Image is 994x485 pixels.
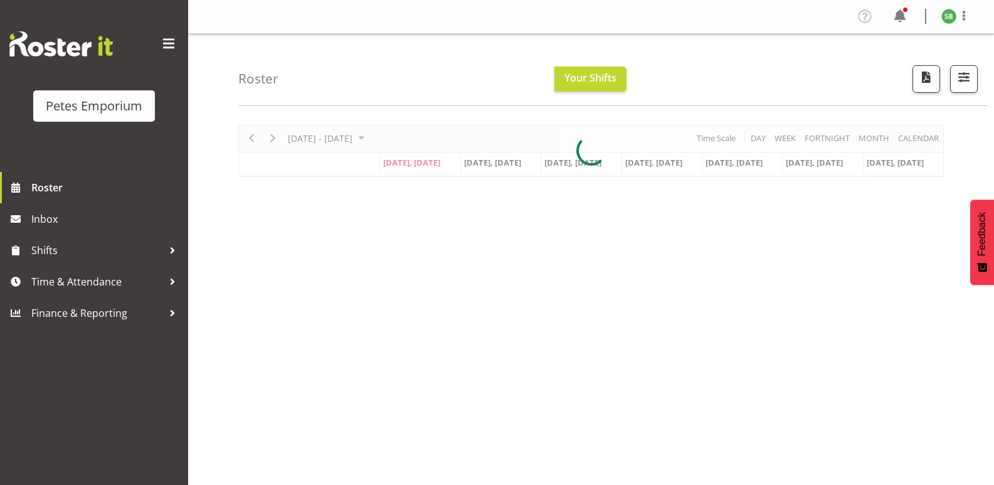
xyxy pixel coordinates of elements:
[9,31,113,56] img: Rosterit website logo
[554,67,627,92] button: Your Shifts
[238,72,278,86] h4: Roster
[31,210,182,228] span: Inbox
[950,65,978,93] button: Filter Shifts
[912,65,940,93] button: Download a PDF of the roster according to the set date range.
[31,178,182,197] span: Roster
[941,9,956,24] img: stephanie-burden9828.jpg
[31,241,163,260] span: Shifts
[976,212,988,256] span: Feedback
[564,71,616,85] span: Your Shifts
[970,200,994,285] button: Feedback - Show survey
[46,97,142,115] div: Petes Emporium
[31,304,163,322] span: Finance & Reporting
[31,272,163,291] span: Time & Attendance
